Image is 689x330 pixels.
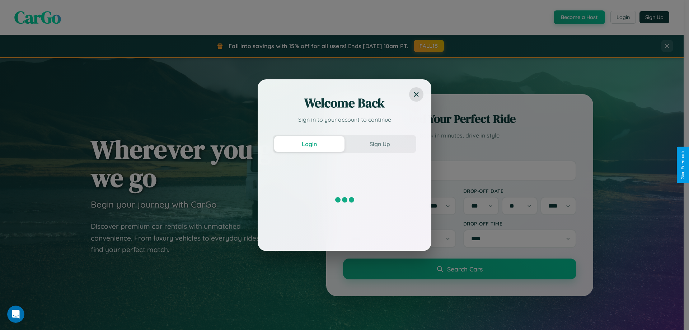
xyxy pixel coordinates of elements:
h2: Welcome Back [273,94,416,112]
button: Sign Up [344,136,415,152]
button: Login [274,136,344,152]
p: Sign in to your account to continue [273,115,416,124]
div: Give Feedback [680,150,685,180]
iframe: Intercom live chat [7,306,24,323]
